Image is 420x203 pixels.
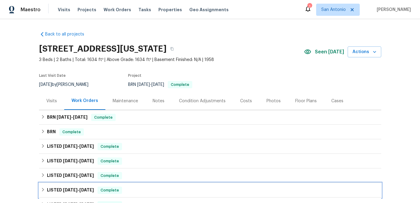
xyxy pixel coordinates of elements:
span: Complete [98,158,121,164]
span: Project [128,74,141,77]
h6: LISTED [47,172,94,179]
span: Actions [352,48,376,56]
a: Back to all projects [39,31,97,37]
span: [PERSON_NAME] [374,7,411,13]
h2: [STREET_ADDRESS][US_STATE] [39,46,167,52]
span: Geo Assignments [189,7,229,13]
div: Condition Adjustments [179,98,226,104]
span: Tasks [138,8,151,12]
div: LISTED [DATE]-[DATE]Complete [39,183,381,198]
span: [DATE] [63,159,78,163]
div: BRN Complete [39,125,381,139]
h6: LISTED [47,187,94,194]
span: Complete [98,187,121,193]
div: Floor Plans [295,98,317,104]
div: Work Orders [71,98,98,104]
div: Cases [331,98,343,104]
span: [DATE] [63,173,78,178]
span: [DATE] [79,188,94,192]
span: [DATE] [63,144,78,148]
span: [DATE] [151,83,164,87]
h6: LISTED [47,143,94,150]
div: Notes [153,98,164,104]
div: 1 [307,4,312,10]
div: Visits [46,98,57,104]
span: Complete [92,114,115,120]
span: Complete [60,129,83,135]
div: LISTED [DATE]-[DATE]Complete [39,154,381,168]
span: Seen [DATE] [315,49,344,55]
button: Copy Address [167,43,177,54]
span: Properties [158,7,182,13]
span: Maestro [21,7,41,13]
div: LISTED [DATE]-[DATE]Complete [39,168,381,183]
span: [DATE] [79,173,94,178]
div: Photos [266,98,281,104]
span: Work Orders [104,7,131,13]
span: - [63,144,94,148]
span: - [63,188,94,192]
div: BRN [DATE]-[DATE]Complete [39,110,381,125]
span: [DATE] [73,115,88,119]
span: [DATE] [137,83,150,87]
button: Actions [348,46,381,58]
h6: BRN [47,114,88,121]
span: Last Visit Date [39,74,66,77]
span: Complete [98,144,121,150]
h6: BRN [47,128,56,136]
span: San Antonio [321,7,346,13]
span: [DATE] [57,115,71,119]
span: BRN [128,83,192,87]
div: Maintenance [113,98,138,104]
span: Complete [98,173,121,179]
span: [DATE] [39,83,52,87]
span: Projects [78,7,96,13]
span: [DATE] [63,188,78,192]
span: [DATE] [79,144,94,148]
div: LISTED [DATE]-[DATE]Complete [39,139,381,154]
div: Costs [240,98,252,104]
span: Complete [168,83,192,86]
span: - [57,115,88,119]
span: - [63,159,94,163]
h6: LISTED [47,157,94,165]
span: Visits [58,7,70,13]
span: 3 Beds | 2 Baths | Total: 1634 ft² | Above Grade: 1634 ft² | Basement Finished: N/A | 1958 [39,57,304,63]
span: - [137,83,164,87]
span: [DATE] [79,159,94,163]
span: - [63,173,94,178]
div: by [PERSON_NAME] [39,81,96,88]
